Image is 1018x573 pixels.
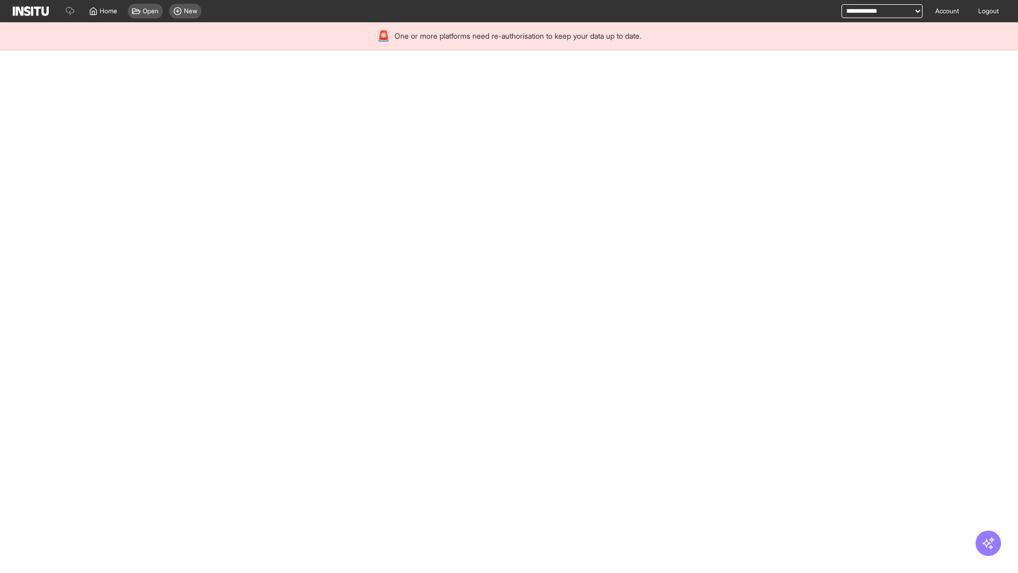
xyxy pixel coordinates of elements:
[184,7,197,15] span: New
[143,7,159,15] span: Open
[394,31,641,41] span: One or more platforms need re-authorisation to keep your data up to date.
[13,6,49,16] img: Logo
[100,7,117,15] span: Home
[377,29,390,44] div: 🚨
